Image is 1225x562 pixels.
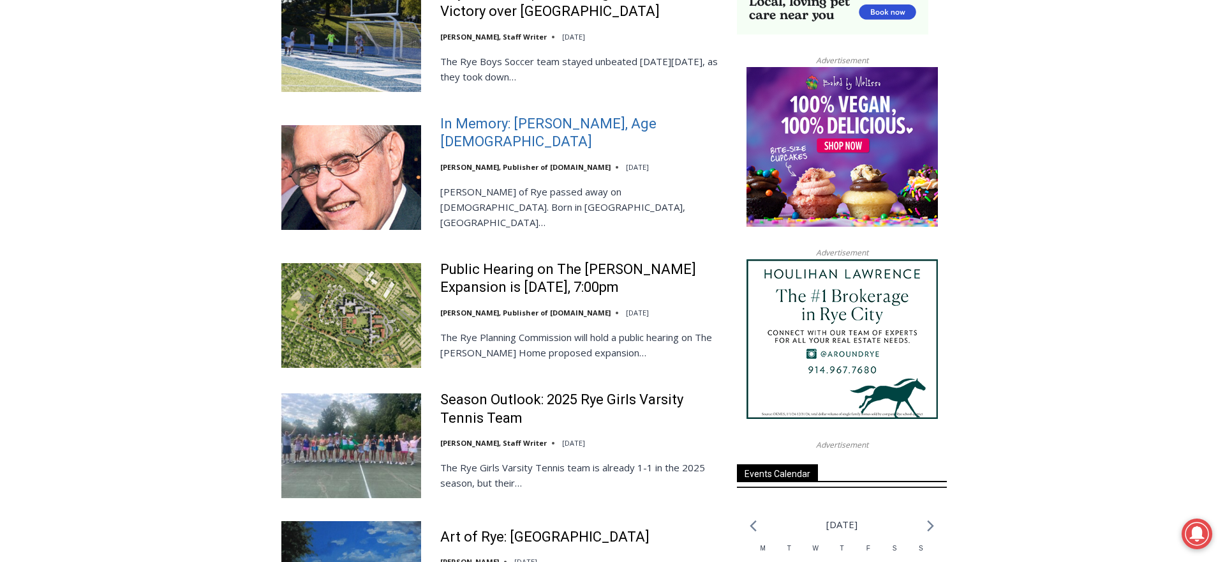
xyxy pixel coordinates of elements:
[440,184,720,230] p: [PERSON_NAME] of Rye passed away on [DEMOGRAPHIC_DATA]. Born in [GEOGRAPHIC_DATA], [GEOGRAPHIC_DA...
[440,162,611,172] a: [PERSON_NAME], Publisher of [DOMAIN_NAME]
[440,391,720,427] a: Season Outlook: 2025 Rye Girls Varsity Tennis Team
[893,545,897,552] span: S
[440,308,611,317] a: [PERSON_NAME], Publisher of [DOMAIN_NAME]
[840,545,843,552] span: T
[281,263,421,368] img: Public Hearing on The Osborn Expansion is Tuesday, 7:00pm
[440,330,720,360] p: The Rye Planning Commission will hold a public hearing on The [PERSON_NAME] Home proposed expansion…
[803,54,881,66] span: Advertisement
[927,520,934,532] a: Next month
[307,124,618,159] a: Intern @ [DOMAIN_NAME]
[626,162,649,172] time: [DATE]
[1,128,128,159] a: Open Tues. - Sun. [PHONE_NUMBER]
[803,247,881,259] span: Advertisement
[737,464,818,482] span: Events Calendar
[440,460,720,490] p: The Rye Girls Varsity Tennis team is already 1-1 in the 2025 season, but their…
[440,528,650,547] a: Art of Rye: [GEOGRAPHIC_DATA]
[562,32,585,42] time: [DATE]
[626,308,649,317] time: [DATE]
[281,125,421,230] img: In Memory: Donald J. Demas, Age 90
[4,132,125,180] span: Open Tues. - Sun. [PHONE_NUMBER]
[812,545,818,552] span: W
[440,261,720,297] a: Public Hearing on The [PERSON_NAME] Expansion is [DATE], 7:00pm
[760,545,765,552] span: M
[750,520,757,532] a: Previous month
[281,393,421,498] img: Season Outlook: 2025 Rye Girls Varsity Tennis Team
[787,545,791,552] span: T
[919,545,923,552] span: S
[746,259,938,419] img: Houlihan Lawrence The #1 Brokerage in Rye City
[131,80,188,153] div: "[PERSON_NAME]'s draw is the fine variety of pristine raw fish kept on hand"
[866,545,870,552] span: F
[746,67,938,227] img: Baked by Melissa
[803,439,881,451] span: Advertisement
[440,32,547,42] a: [PERSON_NAME], Staff Writer
[334,127,591,156] span: Intern @ [DOMAIN_NAME]
[322,1,603,124] div: "I learned about the history of a place I’d honestly never considered even as a resident of [GEOG...
[440,438,547,448] a: [PERSON_NAME], Staff Writer
[826,516,857,533] li: [DATE]
[440,115,720,151] a: In Memory: [PERSON_NAME], Age [DEMOGRAPHIC_DATA]
[562,438,585,448] time: [DATE]
[440,54,720,84] p: The Rye Boys Soccer team stayed unbeated [DATE][DATE], as they took down…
